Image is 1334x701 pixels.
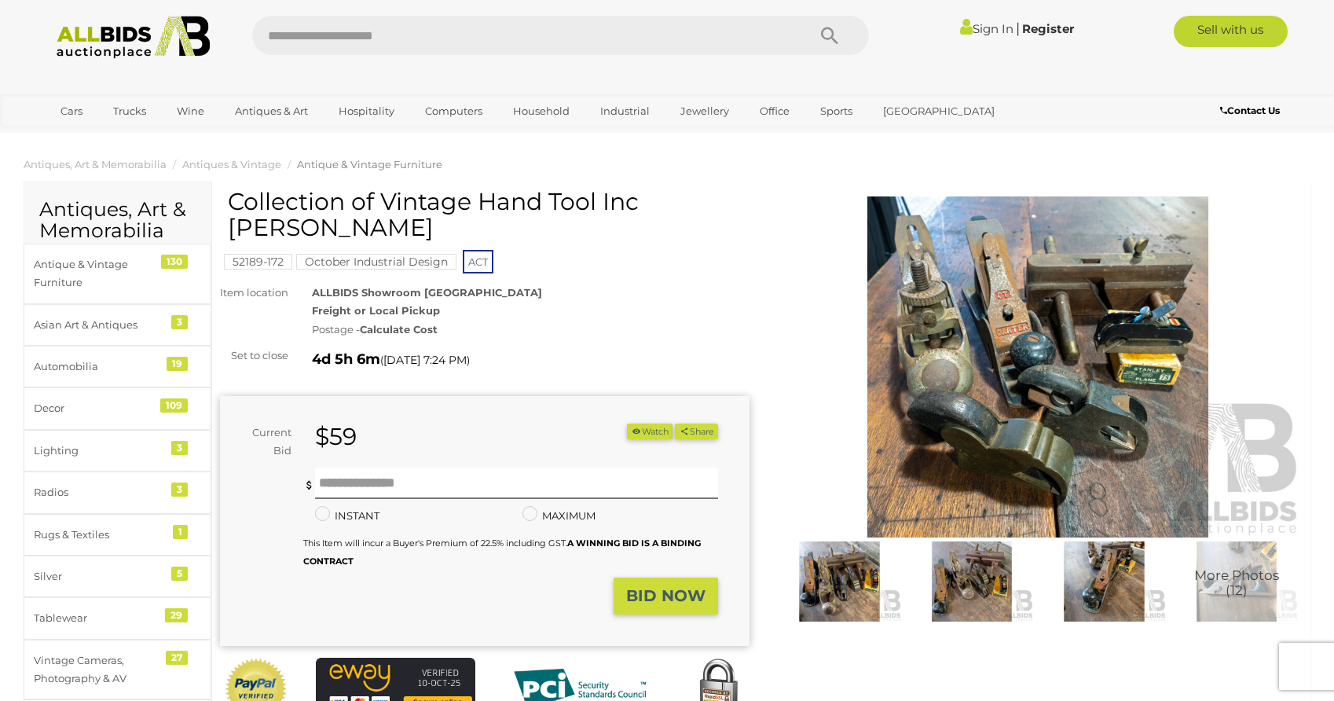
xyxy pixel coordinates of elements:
[34,358,163,376] div: Automobilia
[24,430,211,472] a: Lighting 3
[614,578,718,615] button: BID NOW
[208,284,300,302] div: Item location
[182,158,281,171] a: Antiques & Vintage
[24,387,211,429] a: Decor 109
[1016,20,1020,37] span: |
[312,350,380,368] strong: 4d 5h 6m
[910,541,1035,622] img: Collection of Vintage Hand Tool Inc Stanley
[360,323,438,336] strong: Calculate Cost
[161,255,188,269] div: 130
[225,98,318,124] a: Antiques & Art
[380,354,470,366] span: ( )
[1022,21,1074,36] a: Register
[463,250,493,273] span: ACT
[670,98,739,124] a: Jewellery
[312,286,542,299] strong: ALLBIDS Showroom [GEOGRAPHIC_DATA]
[522,507,596,525] label: MAXIMUM
[1175,541,1299,622] a: More Photos(12)
[34,567,163,585] div: Silver
[315,422,357,451] strong: $59
[590,98,660,124] a: Industrial
[1220,105,1280,116] b: Contact Us
[503,98,580,124] a: Household
[34,651,163,688] div: Vintage Cameras, Photography & AV
[627,424,672,440] li: Watch this item
[312,321,749,339] div: Postage -
[171,315,188,329] div: 3
[171,441,188,455] div: 3
[312,304,440,317] strong: Freight or Local Pickup
[39,199,196,242] h2: Antiques, Art & Memorabilia
[626,586,705,605] strong: BID NOW
[171,483,188,497] div: 3
[328,98,405,124] a: Hospitality
[627,424,672,440] button: Watch
[34,399,163,417] div: Decor
[166,651,188,665] div: 27
[103,98,156,124] a: Trucks
[1220,102,1284,119] a: Contact Us
[24,244,211,304] a: Antique & Vintage Furniture 130
[220,424,303,461] div: Current Bid
[24,597,211,639] a: Tablewear 29
[160,398,188,413] div: 109
[24,514,211,556] a: Rugs & Textiles 1
[773,196,1303,538] img: Collection of Vintage Hand Tool Inc Stanley
[873,98,1005,124] a: [GEOGRAPHIC_DATA]
[790,16,869,55] button: Search
[224,254,292,270] mark: 52189-172
[415,98,493,124] a: Computers
[24,556,211,597] a: Silver 5
[228,189,746,240] h1: Collection of Vintage Hand Tool Inc [PERSON_NAME]
[315,507,379,525] label: INSTANT
[1194,569,1279,598] span: More Photos (12)
[24,346,211,387] a: Automobilia 19
[165,608,188,622] div: 29
[24,304,211,346] a: Asian Art & Antiques 3
[24,472,211,513] a: Radios 3
[173,525,188,539] div: 1
[171,567,188,581] div: 5
[48,16,218,59] img: Allbids.com.au
[167,98,214,124] a: Wine
[1042,541,1167,622] img: Collection of Vintage Hand Tool Inc Stanley
[1174,16,1288,47] a: Sell with us
[34,442,163,460] div: Lighting
[297,158,442,171] a: Antique & Vintage Furniture
[777,541,902,622] img: Collection of Vintage Hand Tool Inc Stanley
[810,98,863,124] a: Sports
[34,526,163,544] div: Rugs & Textiles
[167,357,188,371] div: 19
[296,255,456,268] a: October Industrial Design
[1175,541,1299,622] img: Collection of Vintage Hand Tool Inc Stanley
[34,255,163,292] div: Antique & Vintage Furniture
[34,609,163,627] div: Tablewear
[749,98,800,124] a: Office
[675,424,718,440] button: Share
[296,254,456,270] mark: October Industrial Design
[303,538,701,567] small: This Item will incur a Buyer's Premium of 22.5% including GST.
[50,98,93,124] a: Cars
[224,255,292,268] a: 52189-172
[960,21,1013,36] a: Sign In
[208,347,300,365] div: Set to close
[34,483,163,501] div: Radios
[34,316,163,334] div: Asian Art & Antiques
[24,158,167,171] a: Antiques, Art & Memorabilia
[24,640,211,700] a: Vintage Cameras, Photography & AV 27
[383,353,467,367] span: [DATE] 7:24 PM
